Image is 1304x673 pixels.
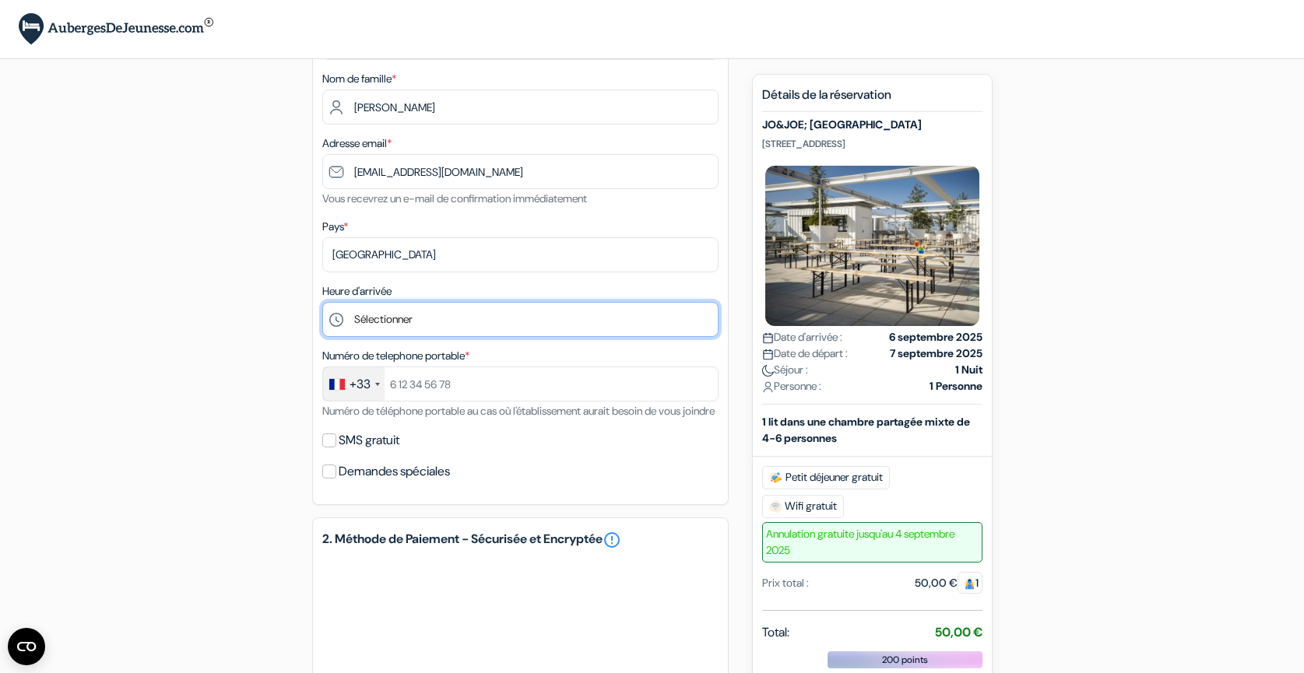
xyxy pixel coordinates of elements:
h5: Détails de la réservation [762,87,982,112]
div: Prix total : [762,575,809,591]
img: moon.svg [762,365,774,377]
h5: JO&JOE; [GEOGRAPHIC_DATA] [762,118,982,131]
img: calendar.svg [762,332,774,344]
img: guest.svg [964,578,975,590]
strong: 6 septembre 2025 [889,329,982,345]
span: Wifi gratuit [762,495,844,518]
label: Demandes spéciales [339,461,450,482]
strong: 1 Nuit [955,362,982,378]
img: AubergesDeJeunesse.com [19,13,213,45]
small: Numéro de téléphone portable au cas où l'établissement aurait besoin de vous joindre [322,404,715,418]
button: Ouvrir le widget CMP [8,628,45,665]
span: 200 points [882,653,928,667]
div: +33 [350,375,371,394]
input: 6 12 34 56 78 [322,366,719,401]
img: free_wifi.svg [769,500,782,513]
small: Vous recevrez un e-mail de confirmation immédiatement [322,191,587,205]
span: Date d'arrivée : [762,329,842,345]
span: Séjour : [762,362,808,378]
span: Annulation gratuite jusqu'au 4 septembre 2025 [762,522,982,563]
span: Date de départ : [762,345,848,362]
label: Heure d'arrivée [322,283,392,300]
input: Entrer le nom de famille [322,89,719,124]
label: Numéro de telephone portable [322,348,469,364]
span: Personne : [762,378,821,394]
label: Adresse email [322,135,392,152]
div: France: +33 [323,367,385,401]
a: error_outline [603,531,621,549]
div: 50,00 € [915,575,982,591]
p: [STREET_ADDRESS] [762,138,982,150]
span: 1 [958,572,982,594]
img: user_icon.svg [762,381,774,393]
strong: 7 septembre 2025 [890,345,982,362]
strong: 1 Personne [930,378,982,394]
label: SMS gratuit [339,429,399,451]
label: Pays [322,219,348,235]
label: Nom de famille [322,71,396,87]
img: free_breakfast.svg [769,471,782,484]
strong: 50,00 € [935,624,982,640]
span: Petit déjeuner gratuit [762,466,890,489]
input: Entrer adresse e-mail [322,154,719,189]
span: Total: [762,623,789,642]
b: 1 lit dans une chambre partagée mixte de 4-6 personnes [762,415,970,445]
img: calendar.svg [762,349,774,360]
h5: 2. Méthode de Paiement - Sécurisée et Encryptée [322,531,719,549]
